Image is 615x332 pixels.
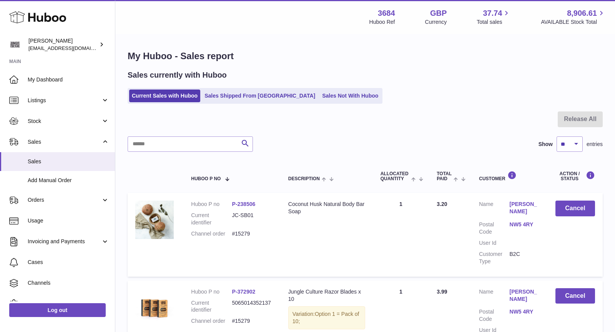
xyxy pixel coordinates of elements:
button: Cancel [555,288,595,304]
span: My Dashboard [28,76,109,83]
h1: My Huboo - Sales report [128,50,603,62]
span: Description [288,176,320,181]
dt: Huboo P no [191,288,232,295]
a: [PERSON_NAME] [510,201,540,215]
dt: Current identifier [191,212,232,226]
div: [PERSON_NAME] [28,37,98,52]
div: Huboo Ref [369,18,395,26]
span: AVAILABLE Stock Total [541,18,606,26]
dt: Customer Type [479,251,509,265]
span: Usage [28,217,109,224]
label: Show [539,141,553,148]
dt: Current identifier [191,299,232,314]
span: Cases [28,259,109,266]
span: Invoicing and Payments [28,238,101,245]
div: Jungle Culture Razor Blades x 10 [288,288,365,303]
span: Sales [28,138,101,146]
dd: 5065014352137 [232,299,273,314]
span: 3.20 [437,201,447,207]
span: 3.99 [437,289,447,295]
dt: User Id [479,239,509,247]
a: 37.74 Total sales [477,8,511,26]
div: Variation: [288,306,365,329]
span: [EMAIL_ADDRESS][DOMAIN_NAME] [28,45,113,51]
span: Huboo P no [191,176,221,181]
span: Listings [28,97,101,104]
dt: Name [479,201,509,217]
td: 1 [373,193,429,276]
dt: Huboo P no [191,201,232,208]
dt: Channel order [191,230,232,237]
dt: Channel order [191,317,232,325]
button: Cancel [555,201,595,216]
div: Customer [479,171,540,181]
dt: Postal Code [479,221,509,236]
a: 8,906.61 AVAILABLE Stock Total [541,8,606,26]
img: theinternationalventure@gmail.com [9,39,21,50]
a: P-238506 [232,201,256,207]
div: Currency [425,18,447,26]
dd: #15279 [232,230,273,237]
a: NW5 4RY [510,308,540,315]
a: Log out [9,303,106,317]
strong: 3684 [378,8,395,18]
span: Stock [28,118,101,125]
a: Sales Not With Huboo [319,90,381,102]
span: Orders [28,196,101,204]
span: entries [587,141,603,148]
dd: JC-SB01 [232,212,273,226]
dd: B2C [510,251,540,265]
dt: Name [479,288,509,305]
a: NW5 4RY [510,221,540,228]
span: 8,906.61 [567,8,597,18]
span: Total paid [437,171,452,181]
span: 37.74 [483,8,502,18]
div: Coconut Husk Natural Body Bar Soap [288,201,365,215]
span: Add Manual Order [28,177,109,184]
strong: GBP [430,8,447,18]
span: Channels [28,279,109,287]
a: Current Sales with Huboo [129,90,200,102]
span: ALLOCATED Quantity [381,171,409,181]
dd: #15279 [232,317,273,325]
span: Total sales [477,18,511,26]
a: P-372902 [232,289,256,295]
img: 36841753442039.jpg [135,288,174,327]
span: Settings [28,300,109,307]
span: Sales [28,158,109,165]
div: Action / Status [555,171,595,181]
h2: Sales currently with Huboo [128,70,227,80]
img: NaturalCoconutSoapsJungleCulture.jpg [135,201,174,239]
a: Sales Shipped From [GEOGRAPHIC_DATA] [202,90,318,102]
a: [PERSON_NAME] [510,288,540,303]
span: Option 1 = Pack of 10; [293,311,359,324]
dt: Postal Code [479,308,509,323]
